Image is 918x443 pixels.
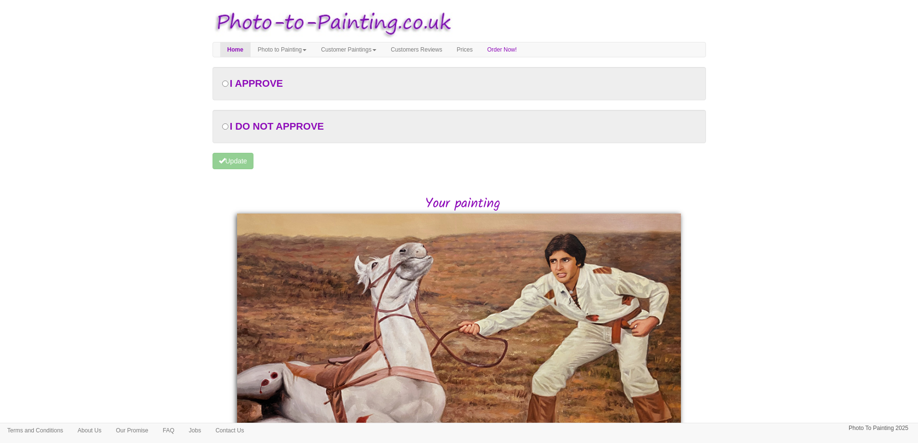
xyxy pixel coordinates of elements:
a: Prices [450,42,480,57]
a: FAQ [156,423,182,438]
a: Order Now! [480,42,524,57]
a: Customers Reviews [384,42,450,57]
span: I APPROVE [230,78,283,89]
p: Photo To Painting 2025 [849,423,908,433]
img: Photo to Painting [208,5,454,42]
a: Photo to Painting [251,42,314,57]
span: I DO NOT APPROVE [230,121,324,132]
a: Customer Paintings [314,42,384,57]
h2: Your painting [220,197,706,212]
img: Finished Painting for Bobby [237,214,681,437]
a: Jobs [182,423,208,438]
a: Home [220,42,251,57]
a: About Us [70,423,108,438]
a: Contact Us [208,423,251,438]
a: Our Promise [108,423,155,438]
